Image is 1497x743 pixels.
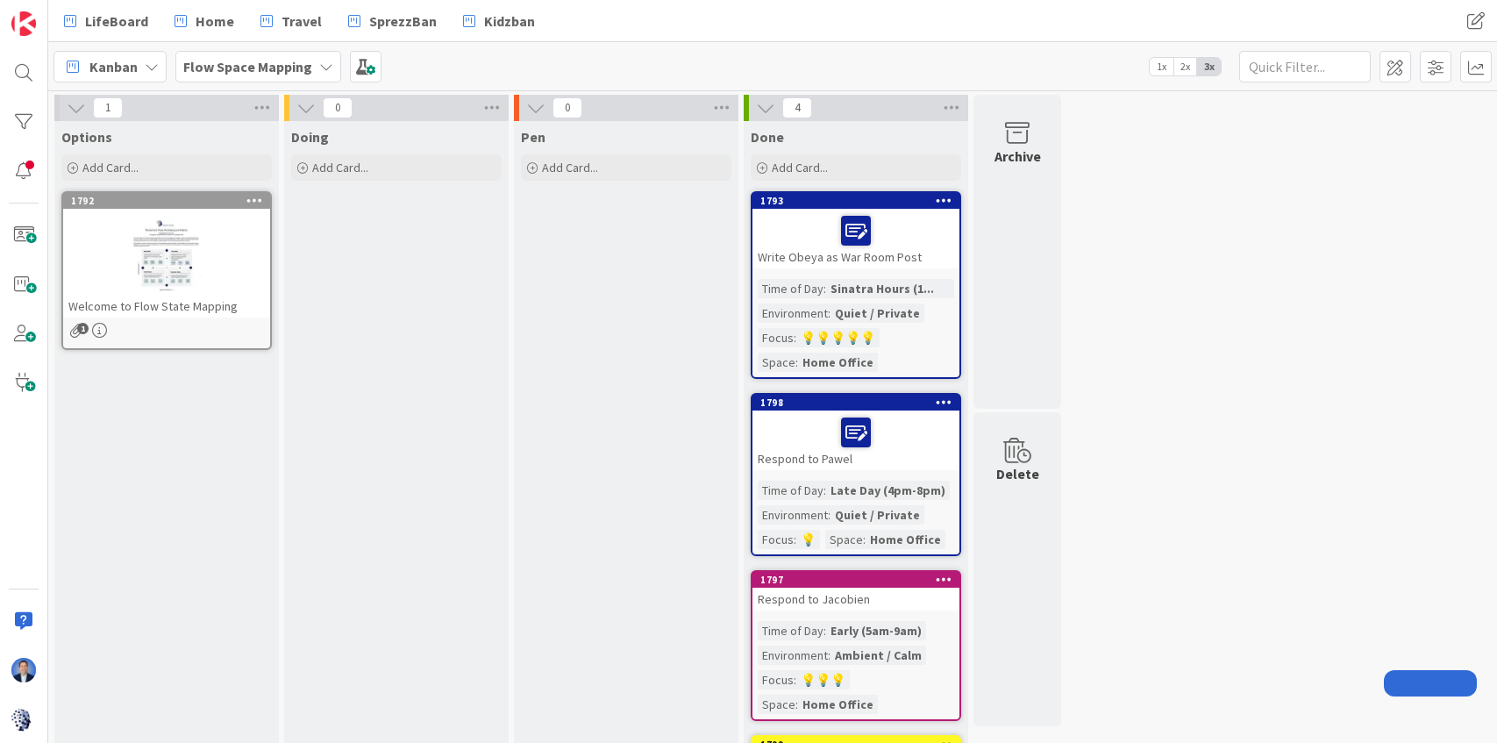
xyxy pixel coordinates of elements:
[830,646,926,665] div: Ambient / Calm
[823,481,826,500] span: :
[752,193,959,268] div: 1793Write Obeya as War Room Post
[801,330,875,346] span: 💡💡💡💡💡
[1173,58,1197,75] span: 2x
[798,695,878,714] div: Home Office
[866,530,945,549] div: Home Office
[61,128,112,146] span: Options
[801,532,816,547] span: 💡
[453,5,545,37] a: Kidzban
[752,572,959,588] div: 1797
[758,530,794,549] div: Focus
[752,572,959,611] div: 1797Respond to Jacobien
[752,193,959,209] div: 1793
[61,191,272,350] a: 1792Welcome to Flow State Mapping
[795,353,798,372] span: :
[758,670,794,689] div: Focus
[863,530,866,549] span: :
[752,411,959,470] div: Respond to Pawel
[752,588,959,611] div: Respond to Jacobien
[1239,51,1371,82] input: Quick Filter...
[77,323,89,334] span: 1
[758,695,795,714] div: Space
[183,58,312,75] b: Flow Space Mapping
[11,658,36,682] img: DP
[89,56,138,77] span: Kanban
[542,160,598,175] span: Add Card...
[758,621,823,640] div: Time of Day
[758,646,828,665] div: Environment
[71,195,270,207] div: 1792
[1150,58,1173,75] span: 1x
[338,5,447,37] a: SprezzBan
[758,328,794,347] div: Focus
[823,279,826,298] span: :
[63,193,270,209] div: 1792
[825,530,863,549] div: Space
[794,670,796,689] span: :
[751,393,961,556] a: 1798Respond to PawelTime of Day:Late Day (4pm-8pm)Environment:Quiet / PrivateFocus:💡Space:Home Of...
[772,160,828,175] span: Add Card...
[760,195,959,207] div: 1793
[994,146,1041,167] div: Archive
[85,11,148,32] span: LifeBoard
[752,395,959,470] div: 1798Respond to Pawel
[751,570,961,721] a: 1797Respond to JacobienTime of Day:Early (5am-9am)Environment:Ambient / CalmFocus:💡💡💡Space:Home O...
[794,328,796,347] span: :
[63,295,270,318] div: Welcome to Flow State Mapping
[794,530,796,549] span: :
[828,505,830,525] span: :
[782,97,812,118] span: 4
[795,695,798,714] span: :
[291,128,329,146] span: Doing
[751,191,961,379] a: 1793Write Obeya as War Room PostTime of Day:Sinatra Hours (1...Environment:Quiet / PrivateFocus:💡...
[369,11,437,32] span: SprezzBan
[830,304,924,323] div: Quiet / Private
[484,11,535,32] span: Kidzban
[521,128,545,146] span: Pen
[11,707,36,732] img: avatar
[828,646,830,665] span: :
[11,11,36,36] img: Visit kanbanzone.com
[752,395,959,411] div: 1798
[196,11,234,32] span: Home
[752,209,959,268] div: Write Obeya as War Room Post
[798,353,878,372] div: Home Office
[826,621,926,640] div: Early (5am-9am)
[758,353,795,372] div: Space
[758,279,823,298] div: Time of Day
[758,481,823,500] div: Time of Day
[312,160,368,175] span: Add Card...
[53,5,159,37] a: LifeBoard
[996,463,1039,484] div: Delete
[751,128,784,146] span: Done
[552,97,582,118] span: 0
[760,397,959,409] div: 1798
[250,5,332,37] a: Travel
[826,279,938,298] div: Sinatra Hours (1...
[801,672,845,688] span: 💡💡💡
[758,505,828,525] div: Environment
[323,97,353,118] span: 0
[826,481,950,500] div: Late Day (4pm-8pm)
[164,5,245,37] a: Home
[1197,58,1221,75] span: 3x
[830,505,924,525] div: Quiet / Private
[758,304,828,323] div: Environment
[63,193,270,318] div: 1792Welcome to Flow State Mapping
[823,621,826,640] span: :
[760,574,959,586] div: 1797
[93,97,123,118] span: 1
[828,304,830,323] span: :
[282,11,322,32] span: Travel
[82,160,139,175] span: Add Card...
